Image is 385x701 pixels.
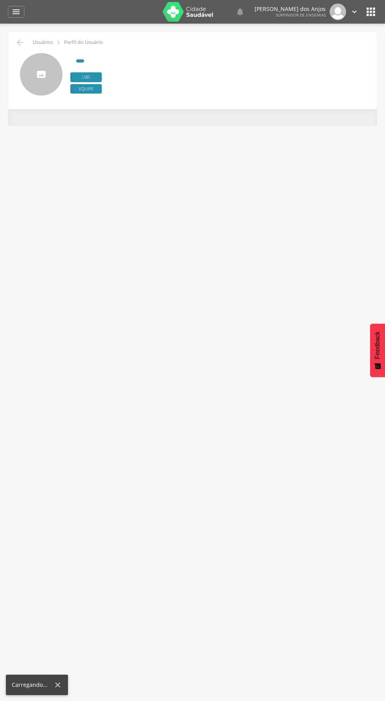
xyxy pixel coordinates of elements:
i:  [350,7,359,16]
span: Supervisor de Endemias [276,12,326,18]
i:  [11,7,21,17]
span: Ubs [70,72,102,82]
i:  [235,7,245,17]
button: Feedback - Mostrar pesquisa [370,324,385,377]
i:  [54,38,63,47]
p: Perfil do Usuário [64,39,103,46]
a:  [350,4,359,20]
span: Equipe [70,84,102,94]
span: Feedback [374,331,381,359]
a:  [8,6,24,18]
p: [PERSON_NAME] dos Anjos [255,6,326,12]
a:  [235,4,245,20]
i: Voltar [15,38,25,47]
p: Usuários [33,39,53,46]
i:  [365,6,377,18]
